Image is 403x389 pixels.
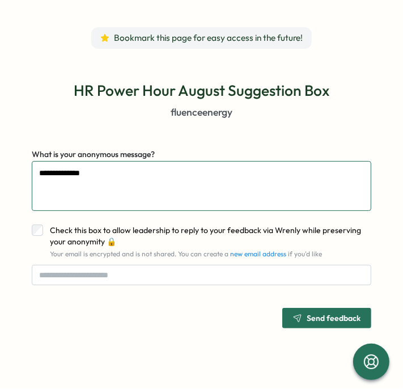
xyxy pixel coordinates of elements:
a: new email address [230,250,286,258]
label: What is your anonymous message? [32,149,155,161]
p: fluenceenergy [171,105,232,120]
span: Check this box to allow leadership to reply to your feedback via Wrenly while preserving your ano... [50,225,361,247]
span: Bookmark this page for easy access in the future! [114,32,303,44]
span: Your email is encrypted and is not shared. You can create a if you'd like [50,250,322,258]
p: HR Power Hour August Suggestion Box [74,81,329,100]
span: Send feedback [307,314,360,322]
button: Send feedback [282,308,371,328]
